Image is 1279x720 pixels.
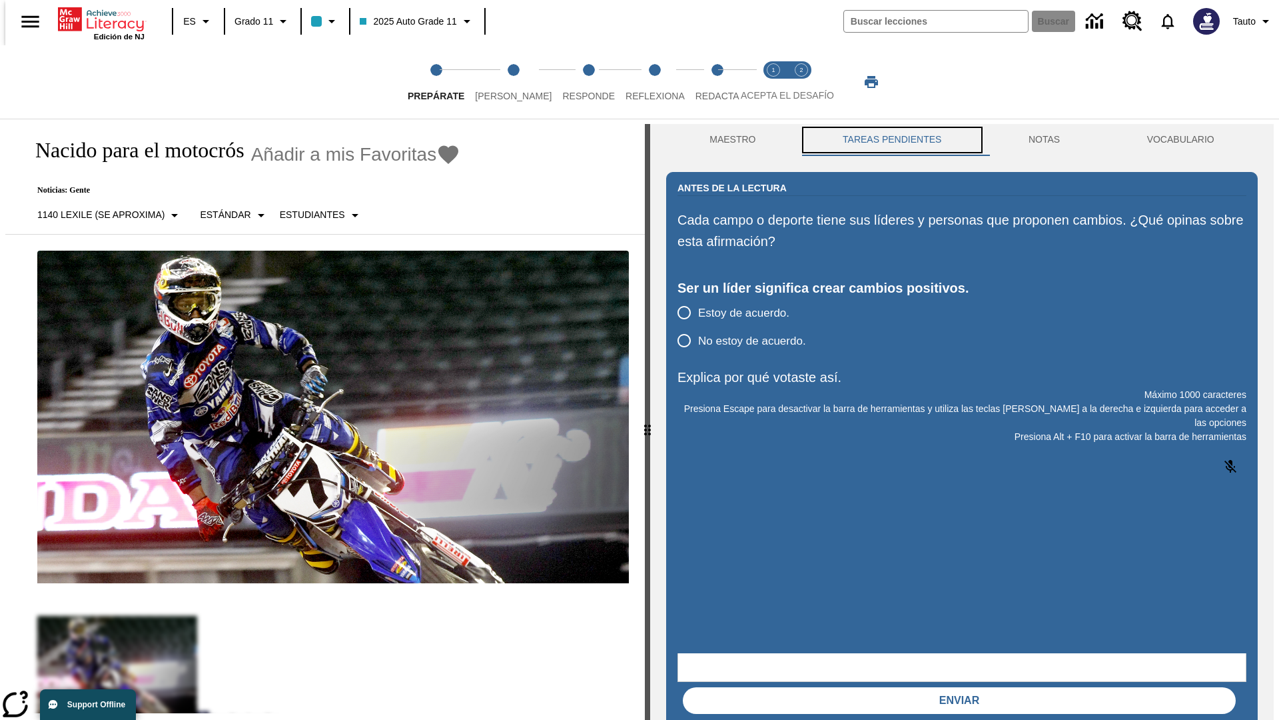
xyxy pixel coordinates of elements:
[183,15,196,29] span: ES
[1103,124,1258,156] button: VOCABULARIO
[37,251,629,584] img: El corredor de motocrós James Stewart vuela por los aires en su motocicleta de montaña
[626,91,685,101] span: Reflexiona
[650,124,1274,720] div: activity
[1214,451,1246,483] button: Haga clic para activar la función de reconocimiento de voz
[677,402,1246,430] p: Presiona Escape para desactivar la barra de herramientas y utiliza las teclas [PERSON_NAME] a la ...
[251,144,437,165] span: Añadir a mis Favoritas
[37,208,165,222] p: 1140 Lexile (Se aproxima)
[21,138,244,163] h1: Nacido para el motocrós
[677,209,1246,252] p: Cada campo o deporte tiene sus líderes y personas que proponen cambios. ¿Qué opinas sobre esta af...
[1078,3,1114,40] a: Centro de información
[1114,3,1150,39] a: Centro de recursos, Se abrirá en una pestaña nueva.
[615,45,695,119] button: Reflexiona step 4 of 5
[562,91,615,101] span: Responde
[11,2,50,41] button: Abrir el menú lateral
[274,203,368,227] button: Seleccionar estudiante
[677,430,1246,444] p: Presiona Alt + F10 para activar la barra de herramientas
[799,67,803,73] text: 2
[306,9,345,33] button: El color de la clase es azul claro. Cambiar el color de la clase.
[698,305,789,322] span: Estoy de acuerdo.
[677,277,1246,299] div: Ser un líder significa crear cambios positivos.
[645,124,650,720] div: Pulsa la tecla de intro o la barra espaciadora y luego presiona las flechas de derecha e izquierd...
[844,11,1028,32] input: Buscar campo
[677,299,817,355] div: poll
[234,15,273,29] span: Grado 11
[698,333,806,350] span: No estoy de acuerdo.
[21,185,460,195] p: Noticias: Gente
[771,67,775,73] text: 1
[666,124,799,156] button: Maestro
[677,388,1246,402] p: Máximo 1000 caracteres
[200,208,250,222] p: Estándar
[799,124,985,156] button: TAREAS PENDIENTES
[177,9,220,33] button: Lenguaje: ES, Selecciona un idioma
[397,45,475,119] button: Prepárate step 1 of 5
[475,91,552,101] span: [PERSON_NAME]
[741,90,834,101] span: ACEPTA EL DESAFÍO
[32,203,188,227] button: Seleccione Lexile, 1140 Lexile (Se aproxima)
[408,91,464,101] span: Prepárate
[251,143,461,166] button: Añadir a mis Favoritas - Nacido para el motocrós
[354,9,480,33] button: Clase: 2025 Auto Grade 11, Selecciona una clase
[683,687,1236,714] button: Enviar
[360,15,456,29] span: 2025 Auto Grade 11
[1185,4,1228,39] button: Escoja un nuevo avatar
[58,5,145,41] div: Portada
[850,70,893,94] button: Imprimir
[40,689,136,720] button: Support Offline
[280,208,345,222] p: Estudiantes
[5,11,195,23] body: Explica por qué votaste así. Máximo 1000 caracteres Presiona Alt + F10 para activar la barra de h...
[1150,4,1185,39] a: Notificaciones
[94,33,145,41] span: Edición de NJ
[229,9,296,33] button: Grado: Grado 11, Elige un grado
[552,45,626,119] button: Responde step 3 of 5
[677,367,1246,388] p: Explica por qué votaste así.
[5,124,645,713] div: reading
[985,124,1104,156] button: NOTAS
[195,203,274,227] button: Tipo de apoyo, Estándar
[754,45,793,119] button: Acepta el desafío lee step 1 of 2
[67,700,125,709] span: Support Offline
[464,45,562,119] button: Lee step 2 of 5
[1228,9,1279,33] button: Perfil/Configuración
[1193,8,1220,35] img: Avatar
[677,181,787,195] h2: Antes de la lectura
[685,45,750,119] button: Redacta step 5 of 5
[1233,15,1256,29] span: Tauto
[782,45,821,119] button: Acepta el desafío contesta step 2 of 2
[666,124,1258,156] div: Instructional Panel Tabs
[695,91,739,101] span: Redacta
